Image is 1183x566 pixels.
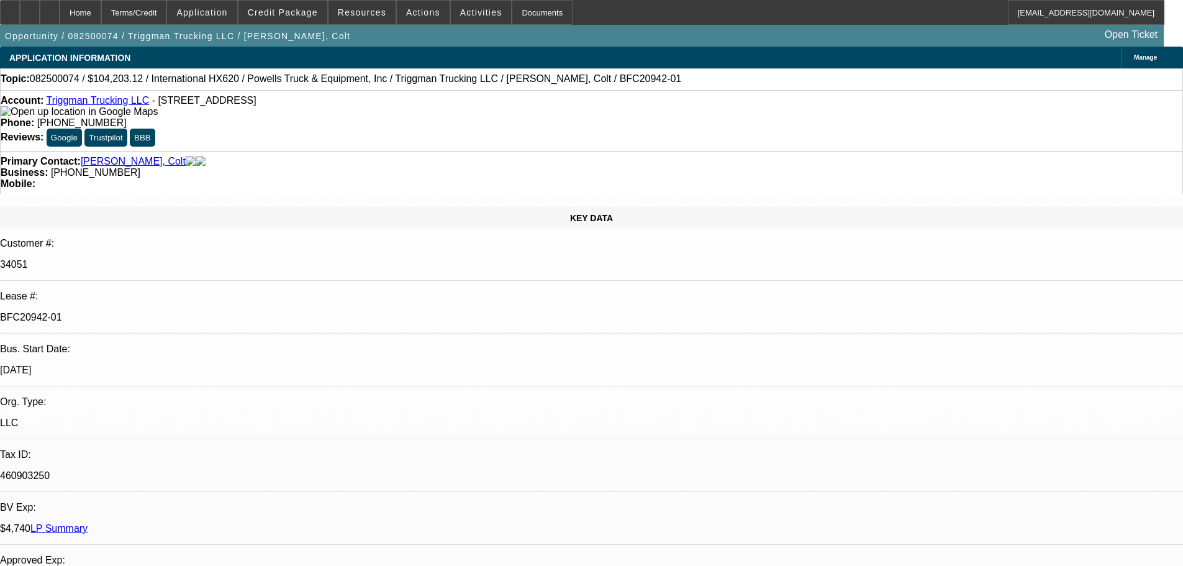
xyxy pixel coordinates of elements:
[37,117,127,128] span: [PHONE_NUMBER]
[81,156,186,167] a: [PERSON_NAME], Colt
[1134,54,1157,61] span: Manage
[338,7,386,17] span: Resources
[451,1,512,24] button: Activities
[329,1,396,24] button: Resources
[152,95,256,106] span: - [STREET_ADDRESS]
[406,7,440,17] span: Actions
[1,167,48,178] strong: Business:
[570,213,613,223] span: KEY DATA
[167,1,237,24] button: Application
[248,7,318,17] span: Credit Package
[1,73,30,84] strong: Topic:
[1,178,35,189] strong: Mobile:
[460,7,502,17] span: Activities
[1,117,34,128] strong: Phone:
[238,1,327,24] button: Credit Package
[30,73,681,84] span: 082500074 / $104,203.12 / International HX620 / Powells Truck & Equipment, Inc / Triggman Truckin...
[186,156,196,167] img: facebook-icon.png
[9,53,130,63] span: APPLICATION INFORMATION
[397,1,450,24] button: Actions
[130,129,155,147] button: BBB
[176,7,227,17] span: Application
[30,523,88,534] a: LP Summary
[1,156,81,167] strong: Primary Contact:
[196,156,206,167] img: linkedin-icon.png
[47,129,82,147] button: Google
[46,95,149,106] a: Triggman Trucking LLC
[1,106,158,117] a: View Google Maps
[5,31,350,41] span: Opportunity / 082500074 / Triggman Trucking LLC / [PERSON_NAME], Colt
[1,95,43,106] strong: Account:
[1100,24,1163,45] a: Open Ticket
[84,129,127,147] button: Trustpilot
[51,167,140,178] span: [PHONE_NUMBER]
[1,132,43,142] strong: Reviews:
[1,106,158,117] img: Open up location in Google Maps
